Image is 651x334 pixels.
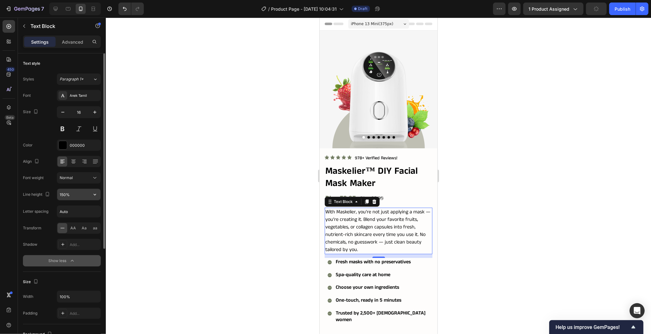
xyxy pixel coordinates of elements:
button: Normal [57,172,101,183]
span: Product Page - [DATE] 10:04:31 [271,6,337,12]
div: Transform [23,225,41,231]
span: Help us improve GemPages! [556,324,630,330]
div: Shadow [23,242,37,247]
div: Show less [49,258,75,264]
div: Add... [70,242,99,248]
button: 7 [3,3,47,15]
span: Draft [358,6,367,12]
iframe: Design area [320,18,437,334]
span: AA [71,225,76,231]
p: 7 [41,5,44,13]
div: Undo/Redo [118,3,144,15]
button: 1 product assigned [523,3,583,15]
span: Paragraph 1* [60,76,84,82]
div: Anek Tamil [70,93,99,99]
div: Padding [23,310,37,316]
span: Aa [82,225,87,231]
div: Align [23,157,41,166]
p: Advanced [62,39,83,45]
div: Styles [23,76,34,82]
button: Show less [23,255,101,266]
div: 000000 [70,143,99,148]
div: Publish [615,6,630,12]
input: Auto [57,291,100,302]
button: Publish [609,3,636,15]
div: Font [23,93,31,98]
input: Auto [57,189,100,200]
div: Text style [23,61,40,66]
button: Paragraph 1* [57,74,101,85]
div: Open Intercom Messenger [630,303,645,318]
p: Text Block [30,22,84,30]
div: Size [23,108,40,116]
div: Add... [70,311,99,316]
div: Font weight [23,175,44,181]
div: Width [23,294,33,299]
span: / [268,6,270,12]
div: Letter spacing [23,209,48,214]
span: 1 product assigned [529,6,569,12]
div: 450 [6,67,15,72]
div: Beta [5,115,15,120]
p: Settings [31,39,49,45]
input: Auto [57,206,100,217]
div: Color [23,142,33,148]
button: Show survey - Help us improve GemPages! [556,323,637,331]
div: Line height [23,190,51,199]
div: Size [23,278,40,286]
span: aa [93,225,98,231]
span: Normal [60,175,73,180]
